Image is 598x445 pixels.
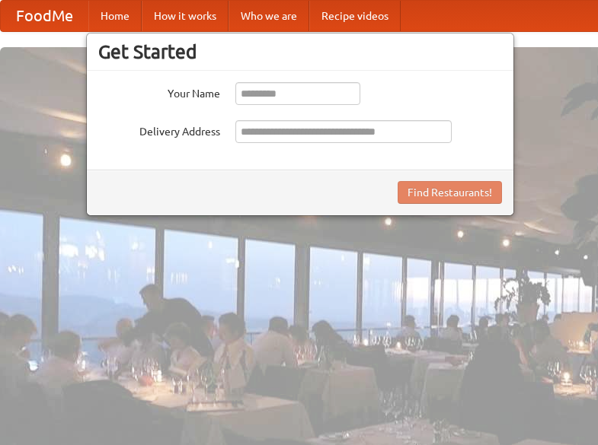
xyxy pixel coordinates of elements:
[98,120,220,139] label: Delivery Address
[229,1,309,31] a: Who we are
[142,1,229,31] a: How it works
[98,40,502,63] h3: Get Started
[309,1,401,31] a: Recipe videos
[88,1,142,31] a: Home
[98,82,220,101] label: Your Name
[1,1,88,31] a: FoodMe
[398,181,502,204] button: Find Restaurants!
